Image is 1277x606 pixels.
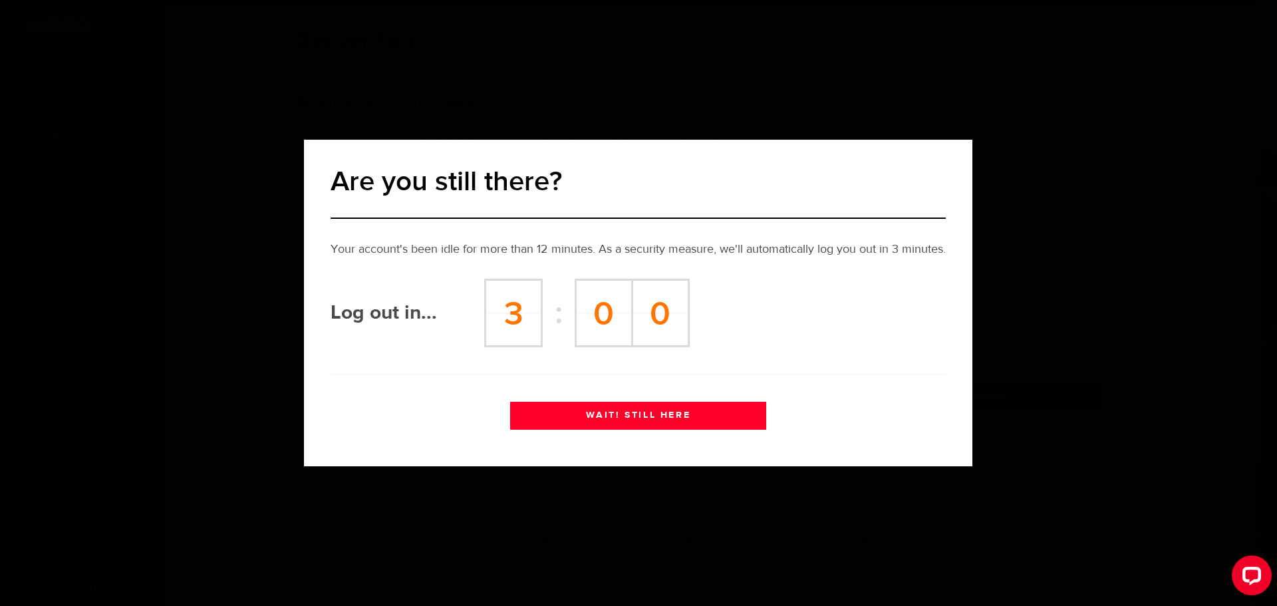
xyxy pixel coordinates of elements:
h2: Are you still there? [331,165,946,200]
td: : [542,280,576,347]
td: 0 [632,280,688,347]
td: 3 [486,280,542,347]
iframe: LiveChat chat widget [1221,550,1277,606]
p: Your account's been idle for more than 12 minutes. As a security measure, we'll automatically log... [331,241,946,259]
button: WAIT! STILL HERE [510,402,766,430]
td: 0 [575,280,632,347]
h2: Log out in... [331,305,484,321]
